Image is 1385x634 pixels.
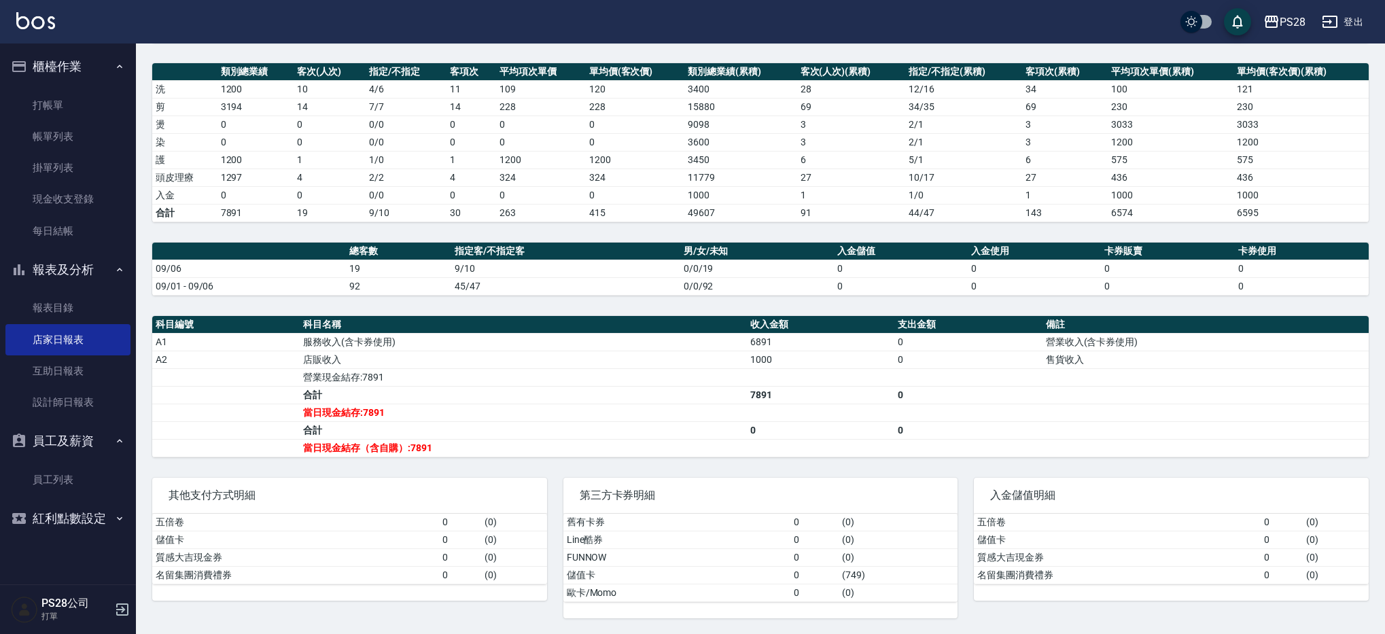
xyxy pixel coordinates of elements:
[680,277,834,295] td: 0/0/92
[1233,169,1369,186] td: 436
[1233,63,1369,81] th: 單均價(客次價)(累積)
[496,98,586,116] td: 228
[1261,514,1303,531] td: 0
[5,324,130,355] a: 店家日報表
[300,439,747,457] td: 當日現金結存（含自購）:7891
[366,169,446,186] td: 2 / 2
[894,421,1042,439] td: 0
[1235,277,1369,295] td: 0
[5,252,130,287] button: 報表及分析
[834,277,968,295] td: 0
[680,260,834,277] td: 0/0/19
[1233,98,1369,116] td: 230
[294,186,366,204] td: 0
[905,80,1022,98] td: 12 / 16
[481,514,547,531] td: ( 0 )
[217,63,294,81] th: 類別總業績
[747,333,894,351] td: 6891
[346,260,451,277] td: 19
[152,133,217,151] td: 染
[152,116,217,133] td: 燙
[496,186,586,204] td: 0
[152,98,217,116] td: 剪
[563,548,790,566] td: FUNNOW
[300,386,747,404] td: 合計
[152,243,1369,296] table: a dense table
[1303,531,1369,548] td: ( 0 )
[905,98,1022,116] td: 34 / 35
[346,277,451,295] td: 92
[1022,186,1108,204] td: 1
[905,151,1022,169] td: 5 / 1
[968,277,1102,295] td: 0
[563,584,790,601] td: 歐卡/Momo
[684,116,796,133] td: 9098
[366,116,446,133] td: 0 / 0
[366,151,446,169] td: 1 / 0
[1233,151,1369,169] td: 575
[152,316,1369,457] table: a dense table
[797,133,906,151] td: 3
[1101,243,1235,260] th: 卡券販賣
[747,316,894,334] th: 收入金額
[1303,548,1369,566] td: ( 0 )
[439,548,481,566] td: 0
[5,152,130,183] a: 掛單列表
[684,151,796,169] td: 3450
[300,421,747,439] td: 合計
[905,204,1022,222] td: 44/47
[366,98,446,116] td: 7 / 7
[1022,98,1108,116] td: 69
[346,243,451,260] th: 總客數
[747,421,894,439] td: 0
[1108,169,1233,186] td: 436
[747,386,894,404] td: 7891
[1233,80,1369,98] td: 121
[152,514,439,531] td: 五倍卷
[152,316,300,334] th: 科目編號
[481,548,547,566] td: ( 0 )
[968,260,1102,277] td: 0
[5,183,130,215] a: 現金收支登錄
[905,169,1022,186] td: 10 / 17
[747,351,894,368] td: 1000
[481,531,547,548] td: ( 0 )
[1108,80,1233,98] td: 100
[797,169,906,186] td: 27
[797,80,906,98] td: 28
[1303,566,1369,584] td: ( 0 )
[1022,151,1108,169] td: 6
[586,151,685,169] td: 1200
[563,566,790,584] td: 儲值卡
[496,133,586,151] td: 0
[1224,8,1251,35] button: save
[152,566,439,584] td: 名留集團消費禮券
[974,514,1369,584] table: a dense table
[217,169,294,186] td: 1297
[294,80,366,98] td: 10
[586,169,685,186] td: 324
[366,63,446,81] th: 指定/不指定
[790,531,839,548] td: 0
[496,80,586,98] td: 109
[217,98,294,116] td: 3194
[1108,133,1233,151] td: 1200
[1042,351,1369,368] td: 售貨收入
[294,169,366,186] td: 4
[152,531,439,548] td: 儲值卡
[1235,243,1369,260] th: 卡券使用
[684,63,796,81] th: 類別總業績(累積)
[5,292,130,323] a: 報表目錄
[1261,566,1303,584] td: 0
[684,80,796,98] td: 3400
[968,243,1102,260] th: 入金使用
[152,80,217,98] td: 洗
[684,133,796,151] td: 3600
[5,49,130,84] button: 櫃檯作業
[797,151,906,169] td: 6
[152,351,300,368] td: A2
[217,133,294,151] td: 0
[790,548,839,566] td: 0
[586,80,685,98] td: 120
[5,215,130,247] a: 每日結帳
